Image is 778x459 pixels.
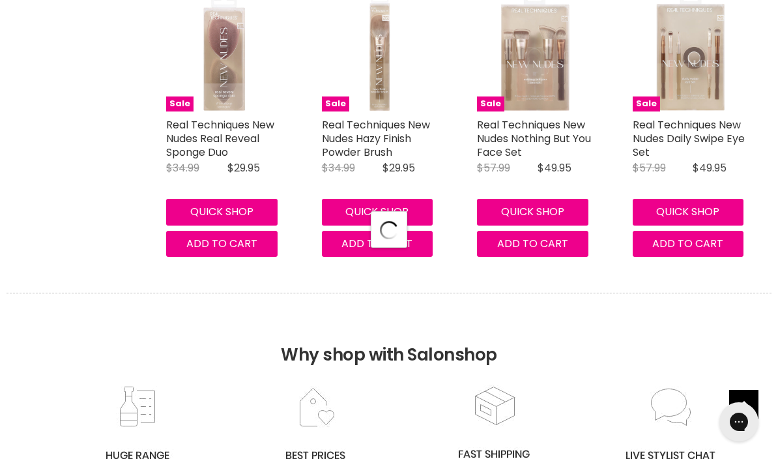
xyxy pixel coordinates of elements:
button: Add to cart [477,231,588,257]
a: Real Techniques New Nudes Hazy Finish Powder Brush [322,117,430,160]
a: Real Techniques New Nudes Real Reveal Sponge Duo [166,117,274,160]
span: $29.95 [227,160,260,175]
span: Back to top [729,390,758,424]
button: Add to cart [166,231,278,257]
button: Add to cart [633,231,744,257]
span: Sale [166,96,194,111]
button: Add to cart [322,231,433,257]
span: $49.95 [693,160,727,175]
span: Add to cart [341,236,412,251]
span: Add to cart [652,236,723,251]
span: Add to cart [186,236,257,251]
span: $57.99 [633,160,666,175]
span: $29.95 [382,160,415,175]
span: $34.99 [166,160,199,175]
button: Quick shop [166,199,278,225]
button: Quick shop [322,199,433,225]
span: $34.99 [322,160,355,175]
span: $57.99 [477,160,510,175]
iframe: Gorgias live chat messenger [713,398,765,446]
a: Real Techniques New Nudes Daily Swipe Eye Set [633,117,745,160]
span: Sale [633,96,660,111]
span: Sale [477,96,504,111]
h2: Why shop with Salonshop [7,293,771,385]
span: Sale [322,96,349,111]
a: Real Techniques New Nudes Nothing But You Face Set [477,117,591,160]
button: Quick shop [477,199,588,225]
span: Add to cart [497,236,568,251]
span: $49.95 [538,160,571,175]
a: Back to top [729,390,758,419]
button: Quick shop [633,199,744,225]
